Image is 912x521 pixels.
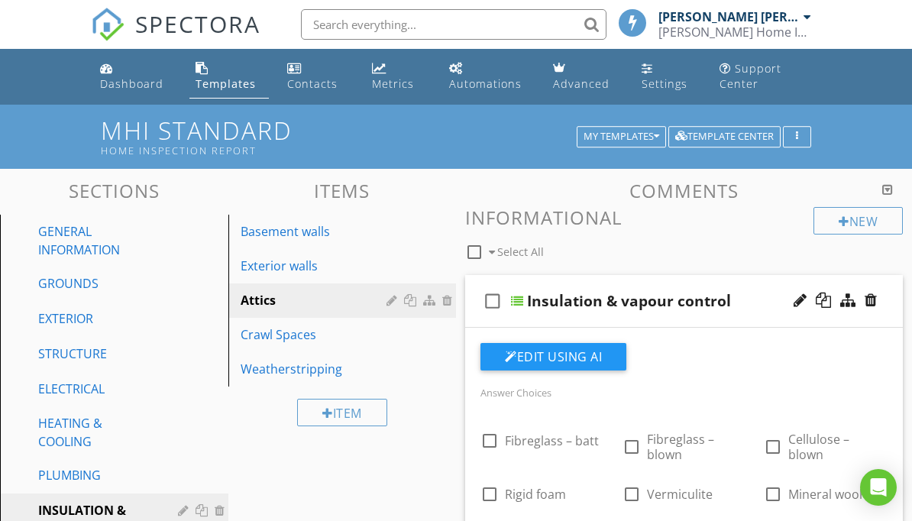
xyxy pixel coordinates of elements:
a: Support Center [713,55,818,99]
img: The Best Home Inspection Software - Spectora [91,8,125,41]
h3: Comments [465,180,903,201]
div: Contacts [287,76,338,91]
div: Open Intercom Messenger [860,469,897,506]
div: GENERAL INFORMATION [38,222,156,259]
span: SPECTORA [135,8,260,40]
div: Exterior walls [241,257,392,275]
div: EXTERIOR [38,309,156,328]
div: PLUMBING [38,466,156,484]
div: Template Center [675,131,774,142]
div: Templates [196,76,256,91]
a: SPECTORA [91,21,260,53]
div: Mathisen Home Inspections [658,24,811,40]
a: Metrics [366,55,431,99]
i: check_box_outline_blank [480,283,505,319]
div: [PERSON_NAME] [PERSON_NAME] [658,9,800,24]
div: Attics [241,291,392,309]
div: Crawl Spaces [241,325,392,344]
div: Automations [449,76,522,91]
a: Template Center [668,128,781,142]
a: Settings [635,55,701,99]
div: Weatherstripping [241,360,392,378]
div: Item [297,399,387,426]
div: GROUNDS [38,274,156,293]
div: My Templates [584,131,659,142]
div: Advanced [553,76,610,91]
h1: MHI Standard [101,117,811,156]
span: Vermiculite [647,486,713,503]
a: Dashboard [94,55,176,99]
div: Support Center [720,61,781,91]
span: Select All [497,244,544,259]
h3: Informational [465,207,903,228]
a: Advanced [547,55,623,99]
div: HEATING & COOLING [38,414,156,451]
a: Contacts [281,55,354,99]
div: Insulation & vapour control [527,292,731,310]
span: Fibreglass – blown [647,431,714,463]
label: Answer Choices [480,386,551,400]
input: Search everything... [301,9,606,40]
button: My Templates [577,126,666,147]
div: ELECTRICAL [38,380,156,398]
div: Metrics [372,76,414,91]
div: New [813,207,903,235]
button: Template Center [668,126,781,147]
div: Home Inspection Report [101,144,582,157]
div: Settings [642,76,687,91]
span: Cellulose – blown [788,431,849,463]
span: Rigid foam [505,486,566,503]
a: Automations (Basic) [443,55,535,99]
a: Templates [189,55,270,99]
div: Dashboard [100,76,163,91]
span: Fibreglass – batt [505,432,599,449]
span: Mineral wool [788,486,862,503]
div: Basement walls [241,222,392,241]
button: Edit Using AI [480,343,626,371]
h3: Items [228,180,457,201]
div: STRUCTURE [38,345,156,363]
